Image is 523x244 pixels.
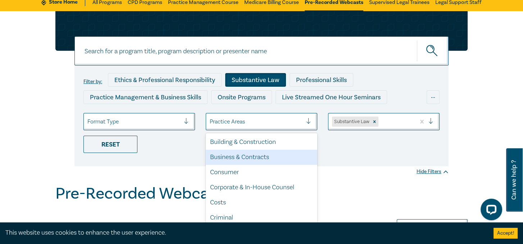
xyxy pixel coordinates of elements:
[211,90,272,104] div: Onsite Programs
[5,228,483,238] div: This website uses cookies to enhance the user experience.
[206,165,317,180] div: Consumer
[83,108,219,121] div: Live Streamed Conferences and Intensives
[510,153,517,207] span: Can we help ?
[83,136,137,153] div: Reset
[206,135,317,150] div: Building & Construction
[83,79,102,85] label: Filter by:
[276,90,387,104] div: Live Streamed One Hour Seminars
[427,90,440,104] div: ...
[87,118,89,126] input: select
[380,118,381,126] input: select
[475,196,505,226] iframe: LiveChat chat widget
[494,228,518,239] button: Accept cookies
[332,117,370,127] div: Substantive Law
[417,168,449,175] div: Hide Filters
[290,73,353,87] div: Professional Skills
[210,118,211,126] input: select
[225,73,286,87] div: Substantive Law
[206,180,317,195] div: Corporate & In-House Counsel
[206,195,317,210] div: Costs
[206,150,317,165] div: Business & Contracts
[55,221,95,235] h4: Results
[370,117,378,127] div: Remove Substantive Law
[55,184,232,203] h1: Pre-Recorded Webcasts
[108,73,222,87] div: Ethics & Professional Responsibility
[206,210,317,225] div: Criminal
[74,36,449,65] input: Search for a program title, program description or presenter name
[83,90,208,104] div: Practice Management & Business Skills
[223,108,337,121] div: Live Streamed Practical Workshops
